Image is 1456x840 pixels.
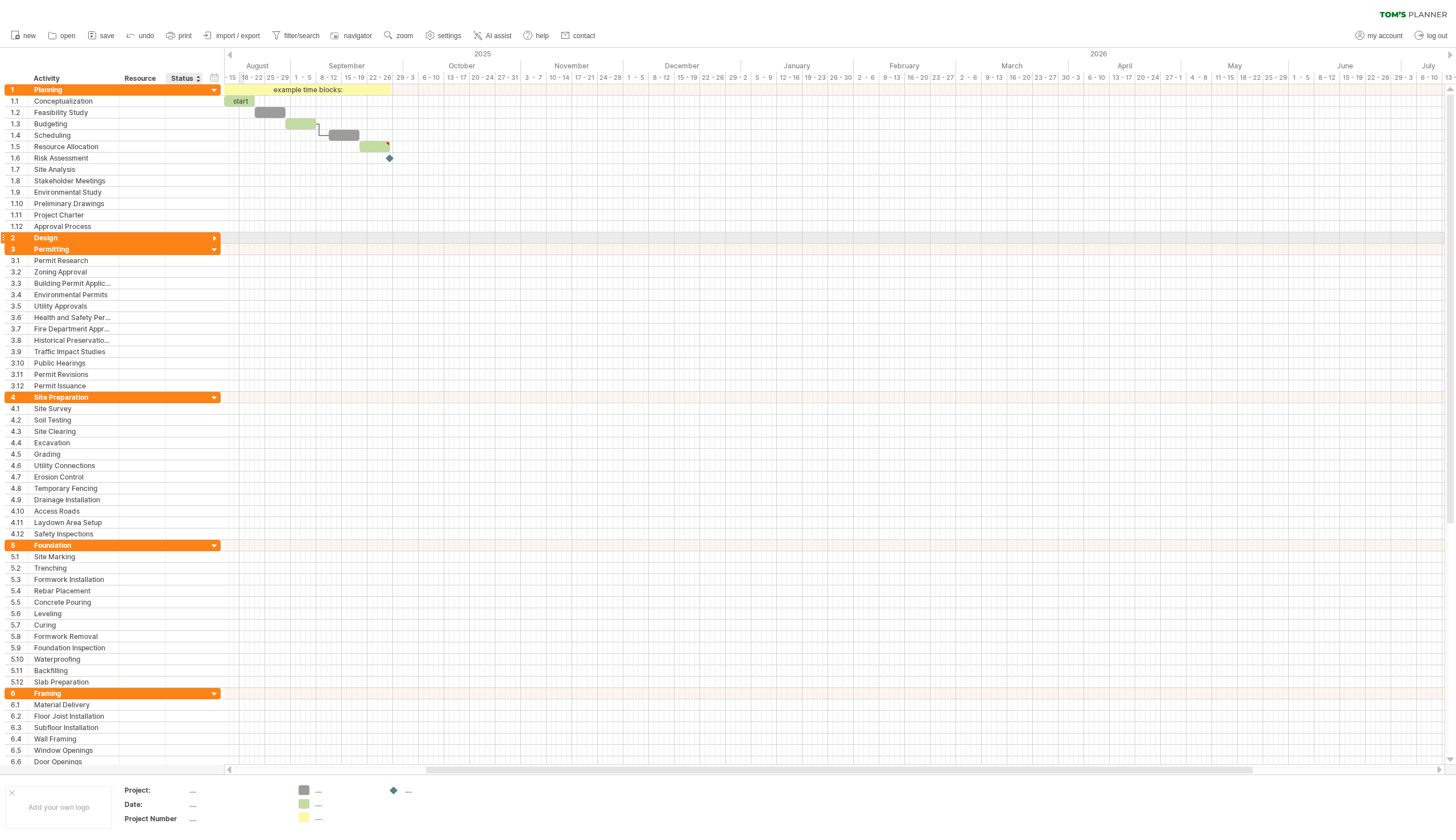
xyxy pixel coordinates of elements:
[329,130,359,141] div: ​
[11,551,28,562] div: 5.1
[34,403,113,414] div: Site Survey
[11,597,28,608] div: 5.5
[171,73,196,84] div: Status
[11,528,28,539] div: 4.12
[123,28,158,43] a: undo
[315,785,377,795] div: ....
[1033,72,1058,84] div: 23 - 27
[34,517,113,528] div: Laydown Area Setup
[6,786,112,829] div: Add your own logo
[239,72,265,84] div: 18 - 22
[286,118,316,129] div: ​
[438,32,461,40] span: settings
[189,785,285,795] div: ....
[34,358,113,368] div: Public Hearings
[11,574,28,585] div: 5.3
[11,699,28,710] div: 6.1
[11,756,28,767] div: 6.6
[1340,72,1366,84] div: 15 - 19
[1135,72,1161,84] div: 20 - 24
[11,323,28,334] div: 3.7
[34,551,113,562] div: Site Marking
[11,358,28,368] div: 3.10
[1314,72,1340,84] div: 8 - 12
[34,585,113,596] div: Rebar Placement
[11,141,28,152] div: 1.5
[34,73,113,84] div: Activity
[649,72,675,84] div: 8 - 12
[34,699,113,710] div: Material Delivery
[23,32,36,40] span: new
[1161,72,1186,84] div: 27 - 1
[396,32,413,40] span: zoom
[11,232,28,243] div: 2
[11,107,28,118] div: 1.2
[11,460,28,471] div: 4.6
[393,72,419,84] div: 29 - 3
[34,84,113,95] div: Planning
[315,799,377,809] div: ....
[623,60,741,72] div: December 2025
[34,528,113,539] div: Safety Inspections
[11,494,28,505] div: 4.9
[1110,72,1135,84] div: 13 - 17
[189,814,285,823] div: ....
[34,210,113,220] div: Project Charter
[34,665,113,676] div: Backfilling
[34,198,113,209] div: Preliminary Drawings
[34,415,113,425] div: Soil Testing
[700,72,726,84] div: 22 - 26
[1391,72,1417,84] div: 29 - 3
[495,72,521,84] div: 27 - 31
[11,118,28,129] div: 1.3
[11,84,28,95] div: 1
[11,301,28,312] div: 3.5
[34,187,113,198] div: Environmental Study
[201,28,263,43] a: import / export
[34,722,113,733] div: Subfloor Installation
[34,369,113,380] div: Permit Revisions
[189,800,285,809] div: ....
[486,32,511,40] span: AI assist
[216,32,260,40] span: import / export
[255,107,286,118] div: ​
[34,597,113,608] div: Concrete Pouring
[34,232,113,243] div: Design
[11,654,28,665] div: 5.10
[11,426,28,437] div: 4.3
[11,688,28,699] div: 6
[11,722,28,733] div: 6.3
[34,437,113,448] div: Excavation
[34,278,113,289] div: Building Permit Application
[34,756,113,767] div: Door Openings
[34,301,113,312] div: Utility Approvals
[741,60,854,72] div: January 2026
[1289,60,1401,72] div: June 2026
[11,415,28,425] div: 4.2
[405,785,467,795] div: ....
[8,28,39,43] a: new
[34,563,113,573] div: Trenching
[34,494,113,505] div: Drainage Installation
[34,506,113,517] div: Access Roads
[224,96,255,106] div: start
[34,96,113,106] div: Conceptualization
[11,677,28,687] div: 5.12
[34,221,113,232] div: Approval Process
[60,32,76,40] span: open
[854,72,879,84] div: 2 - 6
[11,153,28,163] div: 1.6
[284,32,320,40] span: filter/search
[403,60,521,72] div: October 2025
[11,96,28,106] div: 1.1
[573,32,595,40] span: contact
[521,60,623,72] div: November 2025
[359,141,390,152] div: ​
[125,800,187,809] div: Date:
[11,449,28,460] div: 4.5
[547,72,572,84] div: 10 - 14
[34,255,113,266] div: Permit Research
[1238,72,1263,84] div: 18 - 22
[11,175,28,186] div: 1.8
[291,72,316,84] div: 1 - 5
